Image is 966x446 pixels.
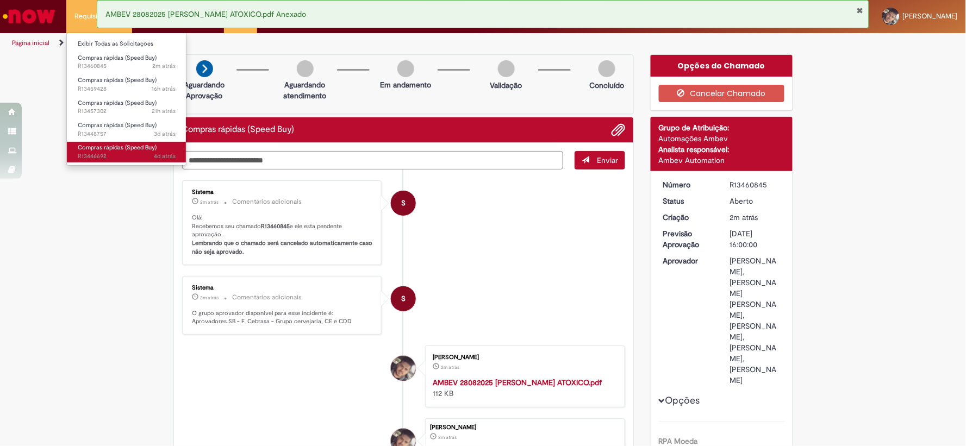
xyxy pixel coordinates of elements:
span: Compras rápidas (Speed Buy) [78,76,157,84]
span: AMBEV 28082025 [PERSON_NAME] ATOXICO.pdf Anexado [105,9,307,19]
dt: Status [655,196,722,206]
time: 26/08/2025 08:35:01 [154,152,176,160]
time: 28/08/2025 17:08:30 [152,85,176,93]
div: Automações Ambev [659,133,784,144]
a: Aberto R13459428 : Compras rápidas (Speed Buy) [67,74,186,95]
span: 2m atrás [441,364,459,370]
b: RPA Moeda [659,436,698,446]
button: Fechar Notificação [856,6,863,15]
ul: Trilhas de página [8,33,636,53]
a: Exibir Todas as Solicitações [67,38,186,50]
a: Aberto R13448757 : Compras rápidas (Speed Buy) [67,120,186,140]
p: O grupo aprovador disponível para esse incidente é: Aprovadores SB - F. Cebrasa - Grupo cervejari... [192,309,373,326]
span: R13459428 [78,85,176,93]
span: Requisições [74,11,113,22]
button: Cancelar Chamado [659,85,784,102]
span: 2m atrás [201,294,219,301]
button: Adicionar anexos [611,123,625,137]
span: R13448757 [78,130,176,139]
a: Aberto R13460845 : Compras rápidas (Speed Buy) [67,52,186,72]
b: R13460845 [261,222,290,230]
div: [PERSON_NAME] [433,354,614,361]
dt: Aprovador [655,255,722,266]
div: Aberto [730,196,781,206]
textarea: Digite sua mensagem aqui... [182,151,564,169]
span: Compras rápidas (Speed Buy) [78,99,157,107]
div: Sistema [192,285,373,291]
p: Validação [490,80,522,91]
span: Compras rápidas (Speed Buy) [78,121,157,129]
time: 28/08/2025 11:42:52 [152,107,176,115]
small: Comentários adicionais [233,293,302,302]
span: S [401,286,406,312]
h2: Compras rápidas (Speed Buy) Histórico de tíquete [182,125,295,135]
img: img-circle-grey.png [397,60,414,77]
span: 16h atrás [152,85,176,93]
img: arrow-next.png [196,60,213,77]
p: Aguardando Aprovação [178,79,231,101]
img: ServiceNow [1,5,57,27]
p: Olá! Recebemos seu chamado e ele esta pendente aprovação. [192,213,373,256]
span: 3d atrás [154,130,176,138]
img: img-circle-grey.png [599,60,615,77]
p: Concluído [589,80,624,91]
time: 26/08/2025 14:42:19 [154,130,176,138]
div: R13460845 [730,179,781,190]
div: Analista responsável: [659,144,784,155]
span: 2m atrás [730,212,758,222]
time: 29/08/2025 08:49:56 [441,364,459,370]
time: 29/08/2025 08:50:10 [201,294,219,301]
span: Compras rápidas (Speed Buy) [78,54,157,62]
img: img-circle-grey.png [297,60,314,77]
div: 112 KB [433,377,614,399]
img: img-circle-grey.png [498,60,515,77]
div: Afonso Cesar Pinheiro Gomes [391,356,416,381]
div: [PERSON_NAME], [PERSON_NAME] [PERSON_NAME], [PERSON_NAME], [PERSON_NAME], [PERSON_NAME] [730,255,781,386]
div: [PERSON_NAME] [430,424,619,431]
a: Página inicial [12,39,49,47]
div: Sistema [192,189,373,196]
time: 29/08/2025 08:50:12 [201,199,219,205]
div: Ambev Automation [659,155,784,166]
ul: Requisições [66,33,186,166]
dt: Previsão Aprovação [655,228,722,250]
div: 29/08/2025 08:50:00 [730,212,781,223]
span: 2m atrás [152,62,176,70]
span: Compras rápidas (Speed Buy) [78,143,157,152]
a: Aberto R13457302 : Compras rápidas (Speed Buy) [67,97,186,117]
a: AMBEV 28082025 [PERSON_NAME] ATOXICO.pdf [433,378,602,387]
time: 29/08/2025 08:50:02 [152,62,176,70]
p: Em andamento [380,79,431,90]
b: Lembrando que o chamado será cancelado automaticamente caso não seja aprovado. [192,239,375,256]
span: 4d atrás [154,152,176,160]
div: [DATE] 16:00:00 [730,228,781,250]
time: 29/08/2025 08:50:00 [438,434,457,441]
div: System [391,191,416,216]
dt: Número [655,179,722,190]
span: R13446692 [78,152,176,161]
span: 2m atrás [201,199,219,205]
p: Aguardando atendimento [279,79,332,101]
dt: Criação [655,212,722,223]
a: Aberto R13446692 : Compras rápidas (Speed Buy) [67,142,186,162]
span: 21h atrás [152,107,176,115]
time: 29/08/2025 08:50:00 [730,212,758,222]
span: Enviar [597,155,618,165]
div: Grupo de Atribuição: [659,122,784,133]
span: R13457302 [78,107,176,116]
span: S [401,190,406,216]
div: Opções do Chamado [651,55,793,77]
button: Enviar [575,151,625,169]
span: [PERSON_NAME] [903,11,958,21]
small: Comentários adicionais [233,197,302,206]
span: R13460845 [78,62,176,71]
span: 2m atrás [438,434,457,441]
div: System [391,286,416,311]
